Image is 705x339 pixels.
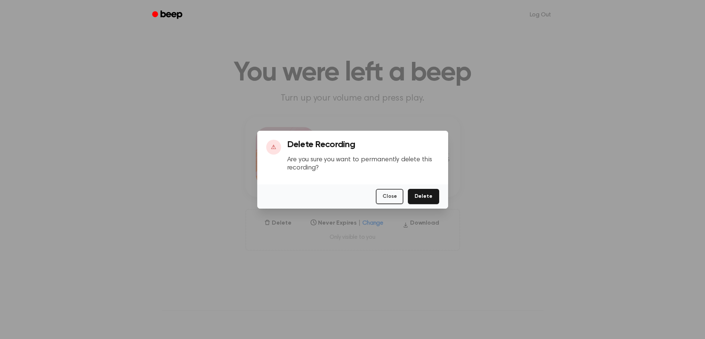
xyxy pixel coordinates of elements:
button: Delete [408,189,439,204]
button: Close [376,189,403,204]
a: Log Out [522,6,558,24]
h3: Delete Recording [287,140,439,150]
div: ⚠ [266,140,281,155]
p: Are you sure you want to permanently delete this recording? [287,156,439,172]
a: Beep [147,8,189,22]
